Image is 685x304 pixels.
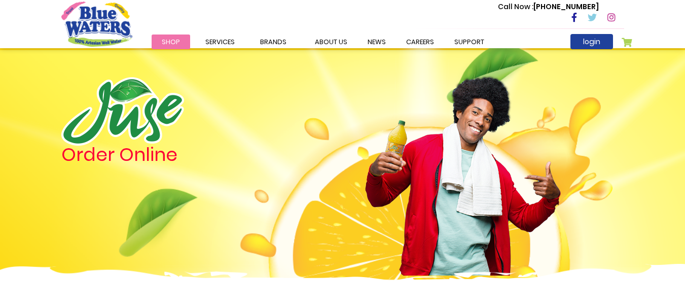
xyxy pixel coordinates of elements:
[444,35,494,49] a: support
[364,58,562,276] img: man.png
[61,2,132,46] a: store logo
[570,34,613,49] a: login
[162,37,180,47] span: Shop
[396,35,444,49] a: careers
[498,2,599,12] p: [PHONE_NUMBER]
[61,146,287,164] h4: Order Online
[498,2,533,12] span: Call Now :
[260,37,286,47] span: Brands
[305,35,357,49] a: about us
[205,37,235,47] span: Services
[357,35,396,49] a: News
[61,77,184,146] img: logo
